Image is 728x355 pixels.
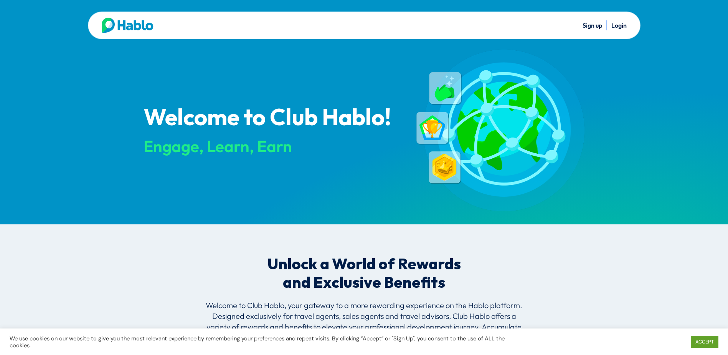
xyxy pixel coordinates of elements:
[611,22,627,29] a: Login
[144,138,403,155] div: Engage, Learn, Earn
[102,18,154,33] img: Hablo logo main 2
[10,335,506,349] div: We use cookies on our website to give you the most relevant experience by remembering your prefer...
[201,300,527,351] p: Welcome to Club Hablo, your gateway to a more rewarding experience on the Hablo platform. Designe...
[144,106,403,131] p: Welcome to Club Hablo!
[583,22,602,29] a: Sign up
[691,336,718,348] a: ACCEPT
[261,255,467,292] p: Unlock a World of Rewards and Exclusive Benefits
